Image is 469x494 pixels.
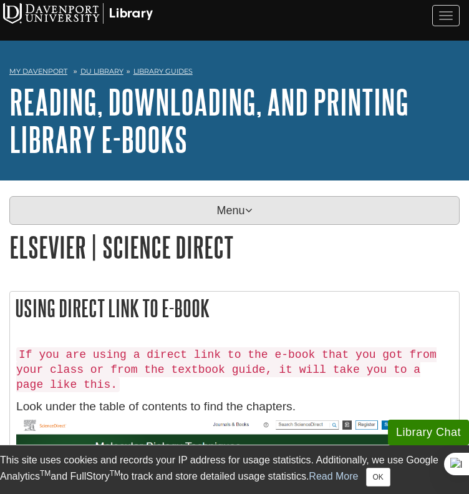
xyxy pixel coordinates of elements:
h1: Elsevier | Science Direct [9,231,460,263]
a: Library Guides [133,67,193,76]
img: Davenport University Logo [3,3,153,24]
button: Library Chat [388,420,469,445]
code: If you are using a direct link to the e-book that you got from your class or from the textbook gu... [16,347,437,392]
p: Menu [9,196,460,225]
h2: Using Direct Link to E-book [10,292,459,325]
sup: TM [110,469,120,478]
a: Reading, Downloading, and Printing Library E-books [9,82,409,159]
sup: TM [40,469,51,478]
a: DU Library [80,67,123,76]
a: Read More [309,471,358,482]
button: Close [366,468,390,487]
a: My Davenport [9,66,67,77]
